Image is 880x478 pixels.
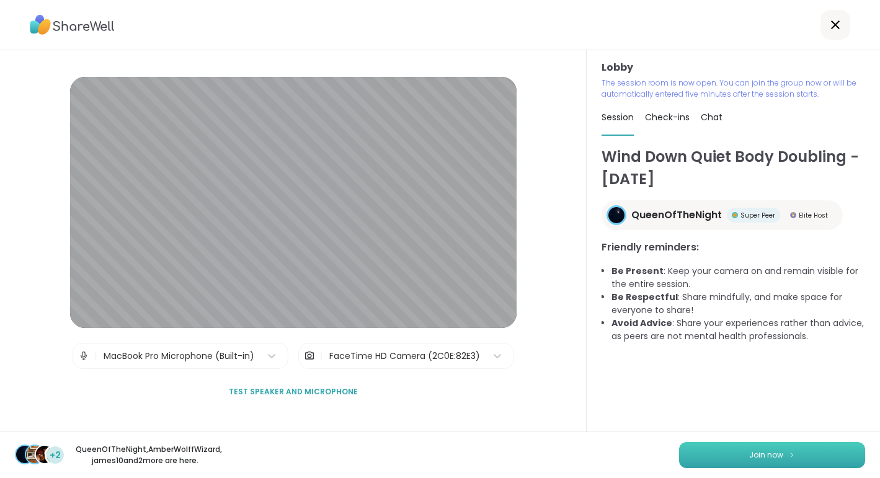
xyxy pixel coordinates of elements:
li: : Share your experiences rather than advice, as peers are not mental health professionals. [611,317,865,343]
button: Test speaker and microphone [224,379,363,405]
span: QueenOfTheNight [631,208,722,223]
span: Check-ins [645,111,690,123]
span: Elite Host [799,211,828,220]
div: FaceTime HD Camera (2C0E:82E3) [329,350,480,363]
img: Super Peer [732,212,738,218]
li: : Keep your camera on and remain visible for the entire session. [611,265,865,291]
span: +2 [50,449,61,462]
h3: Lobby [602,60,865,75]
div: MacBook Pro Microphone (Built-in) [104,350,254,363]
img: Microphone [78,343,89,368]
a: QueenOfTheNightQueenOfTheNightSuper PeerSuper PeerElite HostElite Host [602,200,843,230]
li: : Share mindfully, and make space for everyone to share! [611,291,865,317]
h1: Wind Down Quiet Body Doubling - [DATE] [602,146,865,190]
img: QueenOfTheNight [16,446,33,463]
span: | [94,343,97,368]
img: Camera [304,343,315,368]
img: QueenOfTheNight [608,207,624,223]
span: Session [602,111,634,123]
p: QueenOfTheNight , AmberWolffWizard , james10 and 2 more are here. [76,444,215,466]
p: The session room is now open. You can join the group now or will be automatically entered five mi... [602,77,865,100]
span: Test speaker and microphone [229,386,358,397]
span: | [320,343,323,368]
b: Be Respectful [611,291,678,303]
img: ShareWell Logo [30,11,115,39]
img: ShareWell Logomark [788,451,796,458]
span: Chat [701,111,722,123]
img: Elite Host [790,212,796,218]
button: Join now [679,442,865,468]
img: james10 [36,446,53,463]
span: Join now [749,449,783,461]
span: Super Peer [740,211,775,220]
h3: Friendly reminders: [602,240,865,255]
b: Be Present [611,265,664,277]
img: AmberWolffWizard [26,446,43,463]
b: Avoid Advice [611,317,672,329]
